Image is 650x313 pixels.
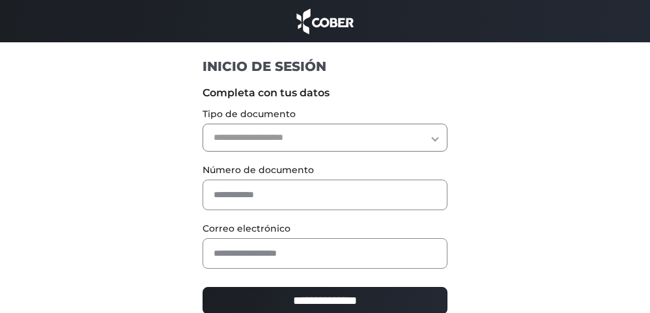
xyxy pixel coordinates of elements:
[203,85,448,101] label: Completa con tus datos
[203,58,448,75] h1: INICIO DE SESIÓN
[203,163,448,177] label: Número de documento
[293,7,357,36] img: cober_marca.png
[203,222,448,236] label: Correo electrónico
[203,107,448,121] label: Tipo de documento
